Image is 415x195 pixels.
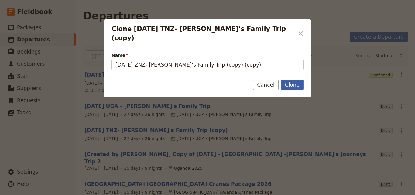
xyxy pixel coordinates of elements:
[296,28,306,39] button: Close dialog
[253,80,279,90] button: Cancel
[281,80,304,90] button: Clone
[111,24,294,43] h2: Clone [DATE] TNZ- [PERSON_NAME]'s Family Trip (copy)
[111,52,304,58] span: Name
[111,60,304,70] input: Name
